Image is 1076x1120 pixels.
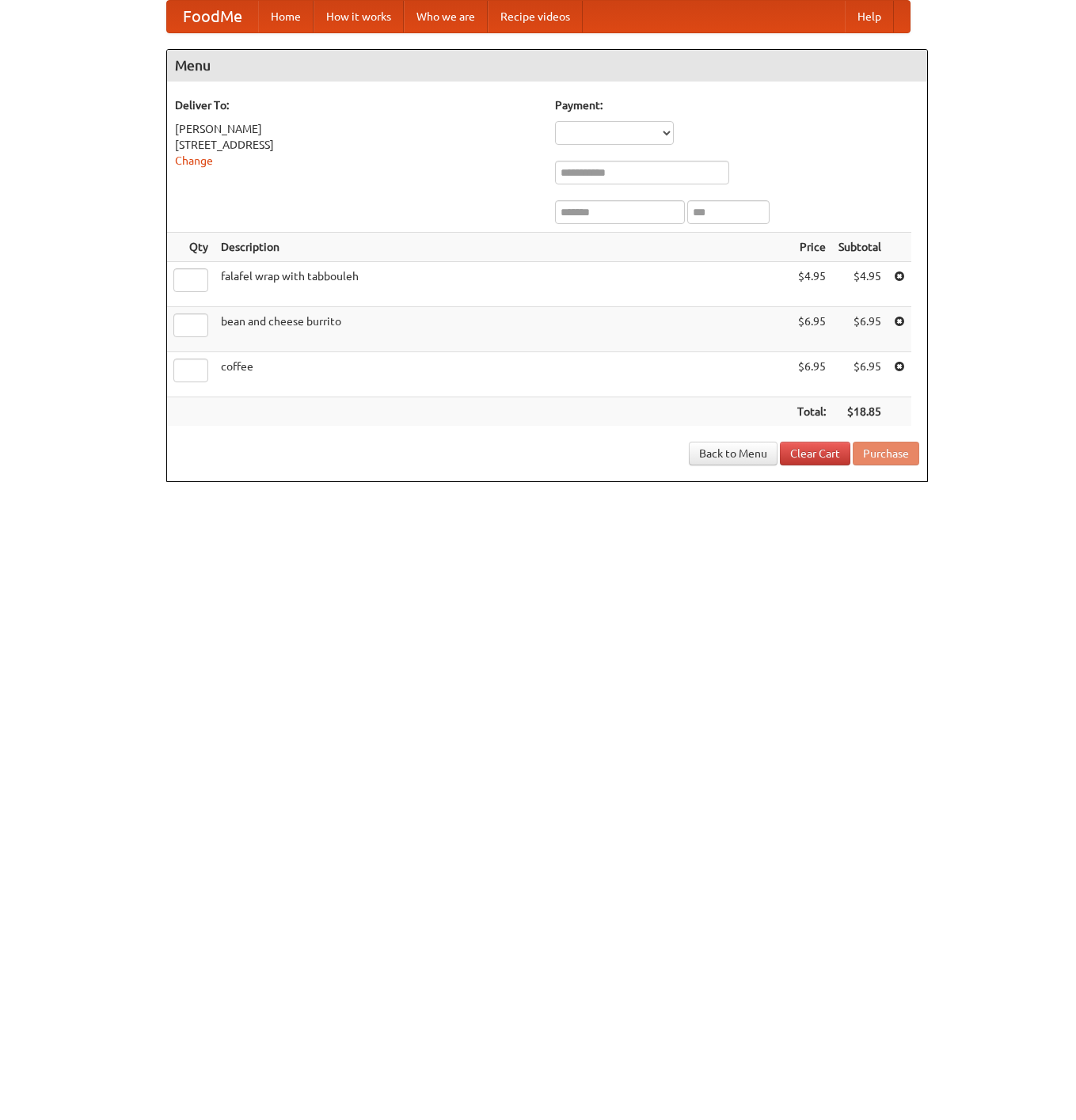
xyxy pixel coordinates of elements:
[175,154,213,167] a: Change
[832,352,888,397] td: $6.95
[832,397,888,427] th: $18.85
[258,1,314,32] a: Home
[167,233,215,262] th: Qty
[791,233,832,262] th: Price
[215,307,791,352] td: bean and cheese burrito
[832,233,888,262] th: Subtotal
[555,97,919,113] h5: Payment:
[167,50,927,82] h4: Menu
[853,442,919,465] button: Purchase
[175,121,539,137] div: [PERSON_NAME]
[488,1,583,32] a: Recipe videos
[689,442,778,465] a: Back to Menu
[791,352,832,397] td: $6.95
[791,262,832,307] td: $4.95
[404,1,488,32] a: Who we are
[175,97,539,113] h5: Deliver To:
[791,397,832,427] th: Total:
[832,262,888,307] td: $4.95
[215,233,791,262] th: Description
[791,307,832,352] td: $6.95
[215,262,791,307] td: falafel wrap with tabbouleh
[832,307,888,352] td: $6.95
[167,1,258,32] a: FoodMe
[175,137,539,153] div: [STREET_ADDRESS]
[845,1,894,32] a: Help
[780,442,850,465] a: Clear Cart
[314,1,404,32] a: How it works
[215,352,791,397] td: coffee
